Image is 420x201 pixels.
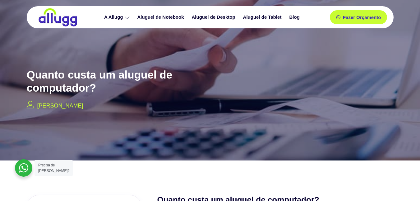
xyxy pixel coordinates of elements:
[343,15,381,20] span: Fazer Orçamento
[389,171,420,201] iframe: Chat Widget
[37,102,83,110] p: [PERSON_NAME]
[240,12,286,23] a: Aluguel de Tablet
[27,68,226,94] h2: Quanto custa um aluguel de computador?
[330,10,387,24] a: Fazer Orçamento
[189,12,240,23] a: Aluguel de Desktop
[101,12,134,23] a: A Allugg
[286,12,304,23] a: Blog
[134,12,189,23] a: Aluguel de Notebook
[38,163,69,173] span: Precisa de [PERSON_NAME]?
[38,8,78,27] img: locação de TI é Allugg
